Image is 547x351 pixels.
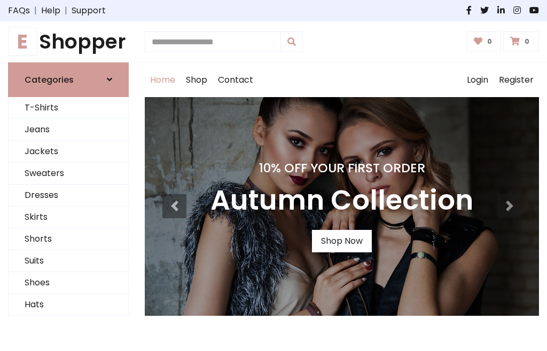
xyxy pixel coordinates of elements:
a: Shop Now [312,230,372,252]
a: Register [494,63,539,97]
a: Support [72,4,106,17]
a: Jeans [9,119,128,141]
a: Shop [181,63,213,97]
a: Help [41,4,60,17]
span: E [8,27,37,56]
span: 0 [485,37,495,46]
a: Hats [9,294,128,316]
span: | [60,4,72,17]
a: 0 [503,31,539,52]
a: Shoes [9,272,128,294]
a: Login [462,63,494,97]
h1: Shopper [8,30,129,54]
a: FAQs [8,4,30,17]
h3: Autumn Collection [210,184,473,217]
a: Contact [213,63,259,97]
a: Shorts [9,228,128,250]
a: Jackets [9,141,128,163]
h4: 10% Off Your First Order [210,161,473,175]
a: T-Shirts [9,97,128,119]
a: Sweaters [9,163,128,185]
a: EShopper [8,30,129,54]
span: | [30,4,41,17]
a: Skirts [9,206,128,228]
span: 0 [522,37,532,46]
h6: Categories [25,75,74,85]
a: Home [145,63,181,97]
a: Categories [8,62,129,97]
a: Suits [9,250,128,272]
a: Dresses [9,185,128,206]
a: 0 [467,31,502,52]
